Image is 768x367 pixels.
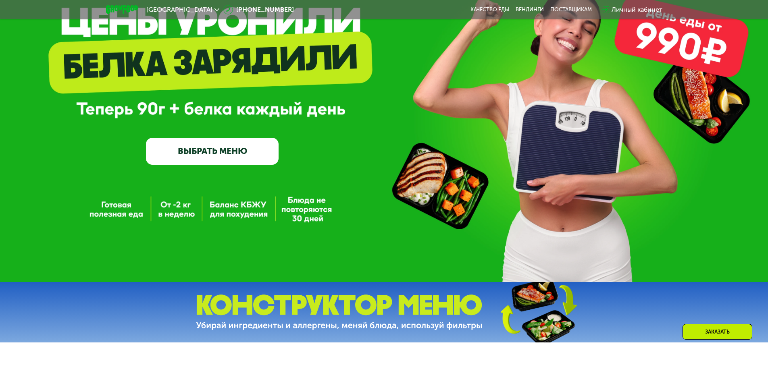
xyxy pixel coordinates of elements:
[612,5,662,15] div: Личный кабинет
[516,6,544,13] a: Вендинги
[146,6,212,13] span: [GEOGRAPHIC_DATA]
[223,5,294,15] a: [PHONE_NUMBER]
[683,324,752,340] div: Заказать
[470,6,509,13] a: Качество еды
[550,6,592,13] div: поставщикам
[146,138,279,164] a: ВЫБРАТЬ МЕНЮ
